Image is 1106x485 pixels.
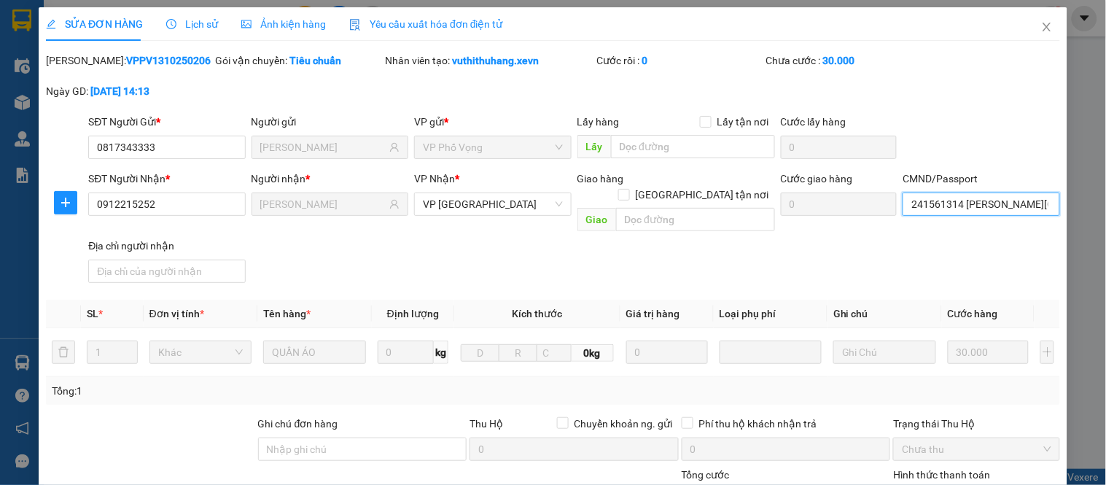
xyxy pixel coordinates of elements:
[88,260,245,283] input: Địa chỉ của người nhận
[260,139,386,155] input: Tên người gửi
[499,344,537,362] input: R
[626,308,680,319] span: Giá trị hàng
[241,18,326,30] span: Ảnh kiện hàng
[290,55,342,66] b: Tiêu chuẩn
[52,383,428,399] div: Tổng: 1
[166,19,176,29] span: clock-circle
[781,116,846,128] label: Cước lấy hàng
[263,308,311,319] span: Tên hàng
[389,199,400,209] span: user
[46,83,212,99] div: Ngày GD:
[781,193,897,216] input: Cước giao hàng
[452,55,539,66] b: vuthithuhang.xevn
[241,19,252,29] span: picture
[616,208,775,231] input: Dọc đường
[158,341,243,363] span: Khác
[893,469,990,481] label: Hình thức thanh toán
[46,18,143,30] span: SỬA ĐƠN HÀNG
[88,114,245,130] div: SĐT Người Gửi
[577,135,611,158] span: Lấy
[149,308,204,319] span: Đơn vị tính
[258,438,467,461] input: Ghi chú đơn hàng
[423,193,562,215] span: VP Ninh Bình
[52,341,75,364] button: delete
[18,106,217,155] b: GỬI : VP [GEOGRAPHIC_DATA]
[90,85,149,97] b: [DATE] 14:13
[252,171,408,187] div: Người nhận
[88,238,245,254] div: Địa chỉ người nhận
[577,116,620,128] span: Lấy hàng
[1041,21,1053,33] span: close
[46,53,212,69] div: [PERSON_NAME]:
[470,418,503,430] span: Thu Hộ
[46,19,56,29] span: edit
[903,171,1059,187] div: CMND/Passport
[349,18,503,30] span: Yêu cầu xuất hóa đơn điện tử
[577,173,624,185] span: Giao hàng
[252,114,408,130] div: Người gửi
[537,344,572,362] input: C
[827,300,941,328] th: Ghi chú
[263,341,365,364] input: VD: Bàn, Ghế
[569,416,679,432] span: Chuyển khoản ng. gửi
[597,53,763,69] div: Cước rồi :
[216,53,382,69] div: Gói vận chuyển:
[572,344,614,362] span: 0kg
[54,191,77,214] button: plus
[434,341,448,364] span: kg
[902,438,1051,460] span: Chưa thu
[682,469,730,481] span: Tổng cước
[626,341,708,364] input: 0
[948,341,1029,364] input: 0
[258,418,338,430] label: Ghi chú đơn hàng
[88,171,245,187] div: SĐT Người Nhận
[55,197,77,209] span: plus
[260,196,386,212] input: Tên người nhận
[414,114,571,130] div: VP gửi
[577,208,616,231] span: Giao
[630,187,775,203] span: [GEOGRAPHIC_DATA] tận nơi
[166,18,218,30] span: Lịch sử
[611,135,775,158] input: Dọc đường
[387,308,439,319] span: Định lượng
[389,142,400,152] span: user
[18,18,91,91] img: logo.jpg
[385,53,594,69] div: Nhân viên tạo:
[87,308,98,319] span: SL
[512,308,562,319] span: Kích thước
[461,344,499,362] input: D
[136,54,610,72] li: Hotline: 19001155
[712,114,775,130] span: Lấy tận nơi
[781,136,897,159] input: Cước lấy hàng
[126,55,211,66] b: VPPV1310250206
[693,416,823,432] span: Phí thu hộ khách nhận trả
[1040,341,1054,364] button: plus
[423,136,562,158] span: VP Phố Vọng
[833,341,935,364] input: Ghi Chú
[642,55,648,66] b: 0
[414,173,455,185] span: VP Nhận
[349,19,361,31] img: icon
[1027,7,1067,48] button: Close
[948,308,998,319] span: Cước hàng
[136,36,610,54] li: Số 10 ngõ 15 Ngọc Hồi, Q.[PERSON_NAME], [GEOGRAPHIC_DATA]
[823,55,855,66] b: 30.000
[766,53,932,69] div: Chưa cước :
[781,173,853,185] label: Cước giao hàng
[893,416,1059,432] div: Trạng thái Thu Hộ
[714,300,827,328] th: Loại phụ phí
